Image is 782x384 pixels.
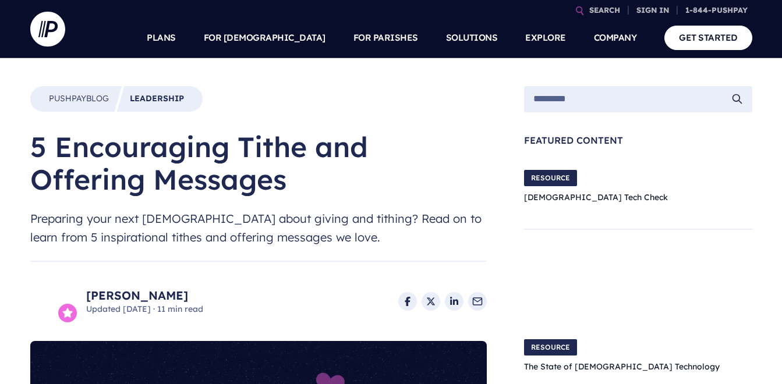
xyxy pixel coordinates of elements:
a: SOLUTIONS [446,17,498,58]
img: Church Tech Check Blog Hero Image [696,159,752,215]
a: GET STARTED [664,26,752,49]
a: PLANS [147,17,176,58]
a: Share on LinkedIn [445,292,463,311]
a: [PERSON_NAME] [86,287,203,304]
a: Share on X [422,292,440,311]
img: Ryan Nelson [30,280,72,322]
a: PushpayBlog [49,93,109,105]
h1: 5 Encouraging Tithe and Offering Messages [30,130,487,195]
a: The State of [DEMOGRAPHIC_DATA] Technology [524,361,720,372]
span: RESOURCE [524,170,577,186]
span: Featured Content [524,136,752,145]
span: RESOURCE [524,339,577,355]
a: EXPLORE [525,17,566,58]
a: Share via Email [468,292,487,311]
a: FOR PARISHES [353,17,418,58]
a: COMPANY [594,17,637,58]
span: Pushpay [49,93,86,104]
span: Updated [DATE] 11 min read [86,304,203,315]
a: [DEMOGRAPHIC_DATA] Tech Check [524,192,668,202]
span: · [153,304,155,314]
a: Share on Facebook [398,292,417,311]
span: Preparing your next [DEMOGRAPHIC_DATA] about giving and tithing? Read on to learn from 5 inspirat... [30,209,487,247]
a: FOR [DEMOGRAPHIC_DATA] [204,17,325,58]
a: Leadership [130,93,184,105]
